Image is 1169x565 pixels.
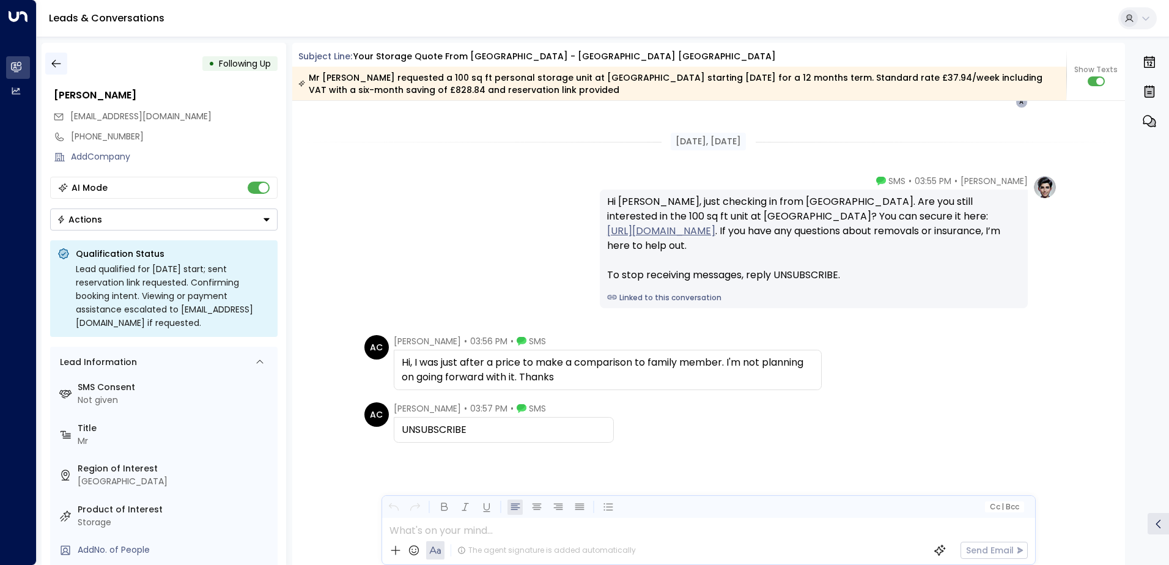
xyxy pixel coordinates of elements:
label: Product of Interest [78,503,273,516]
div: AddNo. of People [78,544,273,556]
div: Storage [78,516,273,529]
span: 03:56 PM [470,335,507,347]
span: • [464,335,467,347]
span: adrianclarke110@googlemail.com [70,110,212,123]
span: | [1001,503,1004,511]
label: SMS Consent [78,381,273,394]
span: Cc Bcc [989,503,1019,511]
div: [GEOGRAPHIC_DATA] [78,475,273,488]
span: Show Texts [1074,64,1118,75]
div: AC [364,335,389,360]
div: Your storage quote from [GEOGRAPHIC_DATA] - [GEOGRAPHIC_DATA] [GEOGRAPHIC_DATA] [353,50,776,63]
span: • [954,175,957,187]
div: Actions [57,214,102,225]
button: Redo [407,500,422,515]
span: Following Up [219,57,271,70]
div: Hi [PERSON_NAME], just checking in from [GEOGRAPHIC_DATA]. Are you still interested in the 100 sq... [607,194,1020,282]
span: • [909,175,912,187]
div: Mr [78,435,273,448]
a: [URL][DOMAIN_NAME] [607,224,715,238]
span: [PERSON_NAME] [394,402,461,415]
button: Actions [50,209,278,231]
div: Not given [78,394,273,407]
label: Region of Interest [78,462,273,475]
div: Lead Information [56,356,137,369]
div: Button group with a nested menu [50,209,278,231]
div: AC [364,402,389,427]
div: • [208,53,215,75]
span: • [464,402,467,415]
span: • [511,335,514,347]
button: Undo [386,500,401,515]
div: [PERSON_NAME] [54,88,278,103]
div: AI Mode [72,182,108,194]
span: 03:57 PM [470,402,507,415]
div: Lead qualified for [DATE] start; sent reservation link requested. Confirming booking intent. View... [76,262,270,330]
span: Subject Line: [298,50,352,62]
div: AddCompany [71,150,278,163]
span: [PERSON_NAME] [961,175,1028,187]
div: Hi, I was just after a price to make a comparison to family member. I'm not planning on going for... [402,355,814,385]
img: profile-logo.png [1033,175,1057,199]
a: Linked to this conversation [607,292,1020,303]
a: Leads & Conversations [49,11,164,25]
div: The agent signature is added automatically [457,545,636,556]
span: [PERSON_NAME] [394,335,461,347]
span: [EMAIL_ADDRESS][DOMAIN_NAME] [70,110,212,122]
button: Cc|Bcc [984,501,1023,513]
div: UNSUBSCRIBE [402,423,606,437]
span: SMS [888,175,905,187]
div: [DATE], [DATE] [671,133,746,150]
span: SMS [529,335,546,347]
p: Qualification Status [76,248,270,260]
span: • [511,402,514,415]
label: Title [78,422,273,435]
div: Mr [PERSON_NAME] requested a 100 sq ft personal storage unit at [GEOGRAPHIC_DATA] starting [DATE]... [298,72,1060,96]
span: SMS [529,402,546,415]
div: A [1016,96,1028,108]
span: 03:55 PM [915,175,951,187]
div: [PHONE_NUMBER] [71,130,278,143]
